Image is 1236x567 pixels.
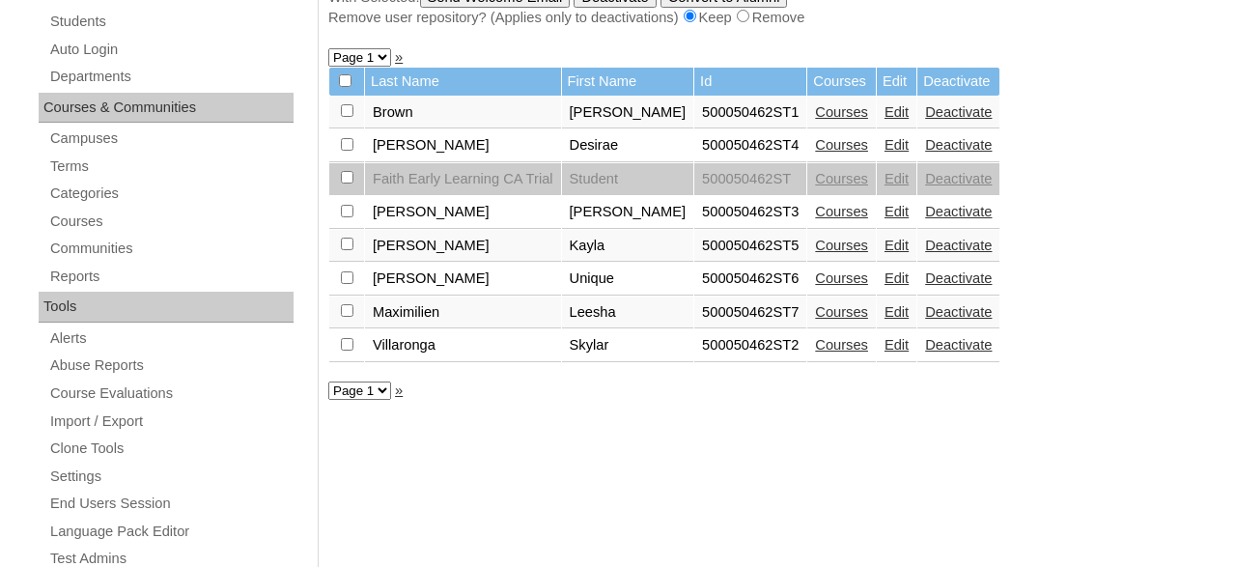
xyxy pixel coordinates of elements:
a: Communities [48,237,294,261]
td: Id [694,68,806,96]
a: » [395,49,403,65]
div: Tools [39,292,294,323]
a: Settings [48,465,294,489]
a: Courses [815,137,868,153]
td: [PERSON_NAME] [365,263,561,296]
a: Courses [815,238,868,253]
a: Courses [815,171,868,186]
td: 500050462ST5 [694,230,806,263]
a: Auto Login [48,38,294,62]
td: Student [562,163,694,196]
a: Import / Export [48,410,294,434]
td: [PERSON_NAME] [365,230,561,263]
td: Maximilien [365,297,561,329]
td: 500050462ST4 [694,129,806,162]
a: Edit [885,270,909,286]
td: 500050462ST3 [694,196,806,229]
td: Unique [562,263,694,296]
a: Deactivate [925,304,992,320]
a: Deactivate [925,137,992,153]
a: Edit [885,171,909,186]
td: Skylar [562,329,694,362]
a: Alerts [48,326,294,351]
a: Departments [48,65,294,89]
a: End Users Session [48,492,294,516]
a: Reports [48,265,294,289]
td: Kayla [562,230,694,263]
td: 500050462ST7 [694,297,806,329]
td: Desirae [562,129,694,162]
a: Courses [815,304,868,320]
a: Courses [815,337,868,353]
a: Courses [815,270,868,286]
a: Edit [885,304,909,320]
a: Campuses [48,127,294,151]
a: Deactivate [925,337,992,353]
a: Edit [885,104,909,120]
a: Students [48,10,294,34]
div: Courses & Communities [39,93,294,124]
a: Deactivate [925,238,992,253]
a: Courses [815,104,868,120]
a: Courses [815,204,868,219]
td: Edit [877,68,916,96]
td: 500050462ST6 [694,263,806,296]
a: Terms [48,155,294,179]
td: Courses [807,68,876,96]
td: First Name [562,68,694,96]
td: 500050462ST1 [694,97,806,129]
td: Deactivate [917,68,999,96]
td: 500050462ST2 [694,329,806,362]
td: Faith Early Learning CA Trial [365,163,561,196]
div: Remove user repository? (Applies only to deactivations) Keep Remove [328,8,1217,28]
td: [PERSON_NAME] [562,97,694,129]
a: Course Evaluations [48,382,294,406]
a: Abuse Reports [48,354,294,378]
td: Brown [365,97,561,129]
td: [PERSON_NAME] [365,196,561,229]
a: Categories [48,182,294,206]
a: Deactivate [925,104,992,120]
td: Leesha [562,297,694,329]
a: Edit [885,204,909,219]
a: Deactivate [925,204,992,219]
a: Language Pack Editor [48,520,294,544]
td: Villaronga [365,329,561,362]
td: Last Name [365,68,561,96]
a: Clone Tools [48,437,294,461]
td: [PERSON_NAME] [562,196,694,229]
td: [PERSON_NAME] [365,129,561,162]
a: » [395,383,403,398]
a: Edit [885,337,909,353]
a: Deactivate [925,171,992,186]
a: Edit [885,238,909,253]
a: Deactivate [925,270,992,286]
td: 500050462ST [694,163,806,196]
a: Edit [885,137,909,153]
a: Courses [48,210,294,234]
